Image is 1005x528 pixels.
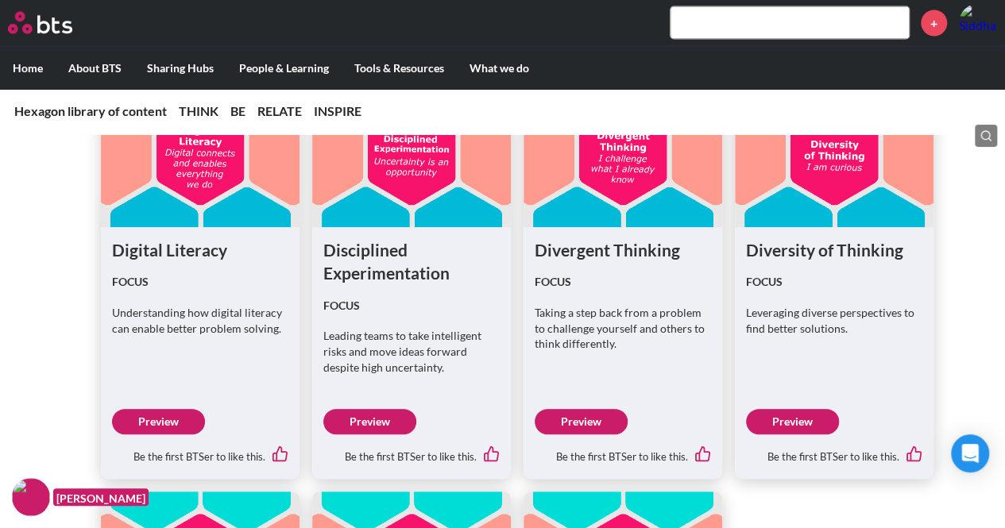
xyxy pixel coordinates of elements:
[535,409,628,434] a: Preview
[112,275,149,288] strong: FOCUS
[8,12,72,34] img: BTS Logo
[257,103,302,118] a: RELATE
[746,238,922,261] h1: Diversity of Thinking
[12,478,50,516] img: F
[112,409,205,434] a: Preview
[112,434,288,468] div: Be the first BTSer to like this.
[535,434,711,468] div: Be the first BTSer to like this.
[323,238,500,285] h1: Disciplined Experimentation
[535,305,711,352] p: Taking a step back from a problem to challenge yourself and others to think differently.
[112,238,288,261] h1: Digital Literacy
[342,48,457,89] label: Tools & Resources
[921,10,947,37] a: +
[535,238,711,261] h1: Divergent Thinking
[230,103,245,118] a: BE
[959,4,997,42] img: Siddharth Yereddi
[746,305,922,336] p: Leveraging diverse perspectives to find better solutions.
[323,328,500,375] p: Leading teams to take intelligent risks and move ideas forward despite high uncertainty.
[53,488,149,507] figcaption: [PERSON_NAME]
[746,275,783,288] strong: FOCUS
[457,48,542,89] label: What we do
[14,103,167,118] a: Hexagon library of content
[56,48,134,89] label: About BTS
[951,434,989,472] div: Open Intercom Messenger
[746,434,922,468] div: Be the first BTSer to like this.
[226,48,342,89] label: People & Learning
[8,12,102,34] a: Go home
[323,409,416,434] a: Preview
[112,305,288,336] p: Understanding how digital literacy can enable better problem solving.
[959,4,997,42] a: Profile
[535,275,571,288] strong: FOCUS
[314,103,361,118] a: INSPIRE
[323,299,360,312] strong: FOCUS
[179,103,218,118] a: THINK
[323,434,500,468] div: Be the first BTSer to like this.
[746,409,839,434] a: Preview
[134,48,226,89] label: Sharing Hubs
